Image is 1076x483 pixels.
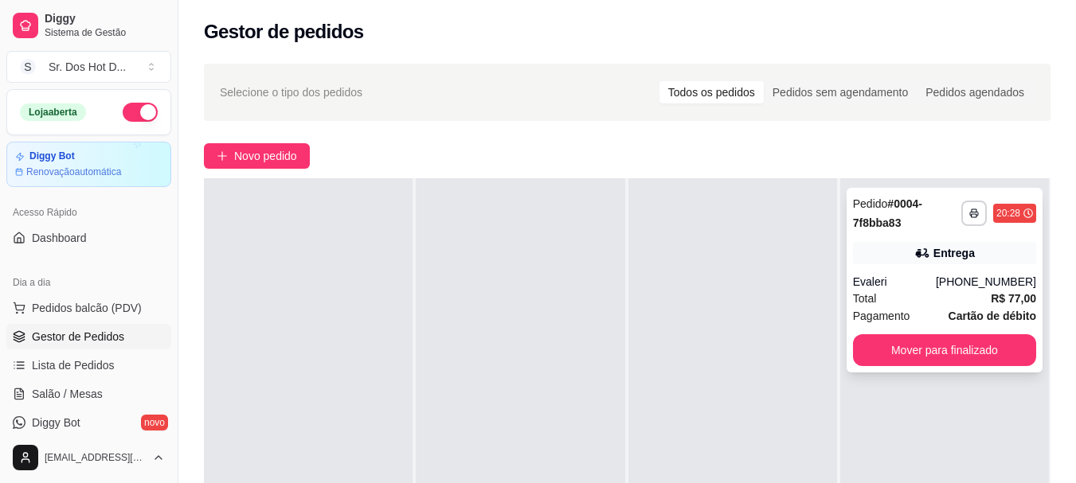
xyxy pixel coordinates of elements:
[853,290,877,307] span: Total
[996,207,1020,220] div: 20:28
[204,19,364,45] h2: Gestor de pedidos
[32,415,80,430] span: Diggy Bot
[20,103,86,121] div: Loja aberta
[6,353,171,378] a: Lista de Pedidos
[991,292,1036,305] strong: R$ 77,00
[32,386,103,402] span: Salão / Mesas
[853,334,1036,366] button: Mover para finalizado
[29,150,75,162] article: Diggy Bot
[659,81,764,103] div: Todos os pedidos
[49,59,126,75] div: Sr. Dos Hot D ...
[32,329,124,345] span: Gestor de Pedidos
[6,200,171,225] div: Acesso Rápido
[32,230,87,246] span: Dashboard
[220,84,362,101] span: Selecione o tipo dos pedidos
[949,310,1036,322] strong: Cartão de débito
[217,150,228,162] span: plus
[853,197,922,229] strong: # 0004-7f8bba83
[6,324,171,349] a: Gestor de Pedidos
[853,307,910,325] span: Pagamento
[933,245,975,261] div: Entrega
[204,143,310,169] button: Novo pedido
[6,381,171,407] a: Salão / Mesas
[6,142,171,187] a: Diggy BotRenovaçãoautomática
[45,451,146,464] span: [EMAIL_ADDRESS][DOMAIN_NAME]
[936,274,1036,290] div: [PHONE_NUMBER]
[6,438,171,477] button: [EMAIL_ADDRESS][DOMAIN_NAME]
[6,270,171,295] div: Dia a dia
[917,81,1033,103] div: Pedidos agendados
[6,225,171,251] a: Dashboard
[123,103,158,122] button: Alterar Status
[853,197,888,210] span: Pedido
[853,274,936,290] div: Evaleri
[6,6,171,45] a: DiggySistema de Gestão
[45,26,165,39] span: Sistema de Gestão
[764,81,917,103] div: Pedidos sem agendamento
[20,59,36,75] span: S
[234,147,297,165] span: Novo pedido
[6,51,171,83] button: Select a team
[32,300,142,316] span: Pedidos balcão (PDV)
[45,12,165,26] span: Diggy
[26,166,121,178] article: Renovação automática
[6,410,171,435] a: Diggy Botnovo
[6,295,171,321] button: Pedidos balcão (PDV)
[32,357,115,373] span: Lista de Pedidos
